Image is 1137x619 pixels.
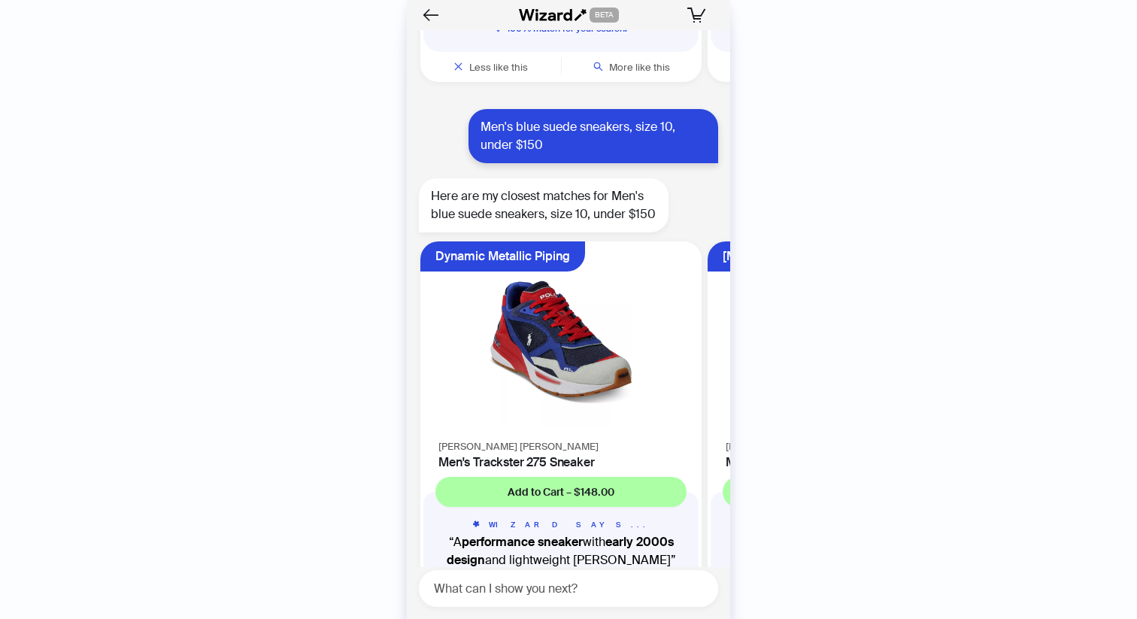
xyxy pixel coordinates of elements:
button: Back [419,3,443,27]
span: BETA [590,8,619,23]
h4: Men's Trackster 275 Sneaker [438,455,684,469]
div: Dynamic Metallic Piping [435,241,570,272]
q: A with and lightweight [PERSON_NAME] [435,533,687,569]
span: Less like this [469,61,528,74]
div: Men's blue suede sneakers, size 10, under $150 [468,109,718,163]
span: [PERSON_NAME] [PERSON_NAME] [438,440,599,453]
h4: Men's Brentford Lace-Up Sneakers [726,455,971,469]
b: early 2000s design [447,534,674,568]
div: Here are my closest matches for Men's blue suede sneakers, size 10, under $150 [419,178,669,232]
button: Less like this [420,52,561,82]
img: Men's Trackster 275 Sneaker [429,250,693,428]
h5: WIZARD SAYS... [723,519,974,530]
q: Sneakers with sock and for casual comfort [723,533,974,569]
span: Add to Cart – $148.00 [508,485,614,499]
span: close [453,62,463,71]
button: Add to Cart – $148.00 [435,477,687,507]
h5: WIZARD SAYS... [435,519,687,530]
span: [PERSON_NAME] [726,440,805,453]
span: More like this [609,61,670,74]
span: search [593,62,603,71]
div: [MEDICAL_DATA] Comfort [723,241,870,272]
button: More like this [562,52,702,82]
img: Men's Brentford Lace-Up Sneakers [717,250,980,428]
b: performance sneaker [462,534,583,550]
